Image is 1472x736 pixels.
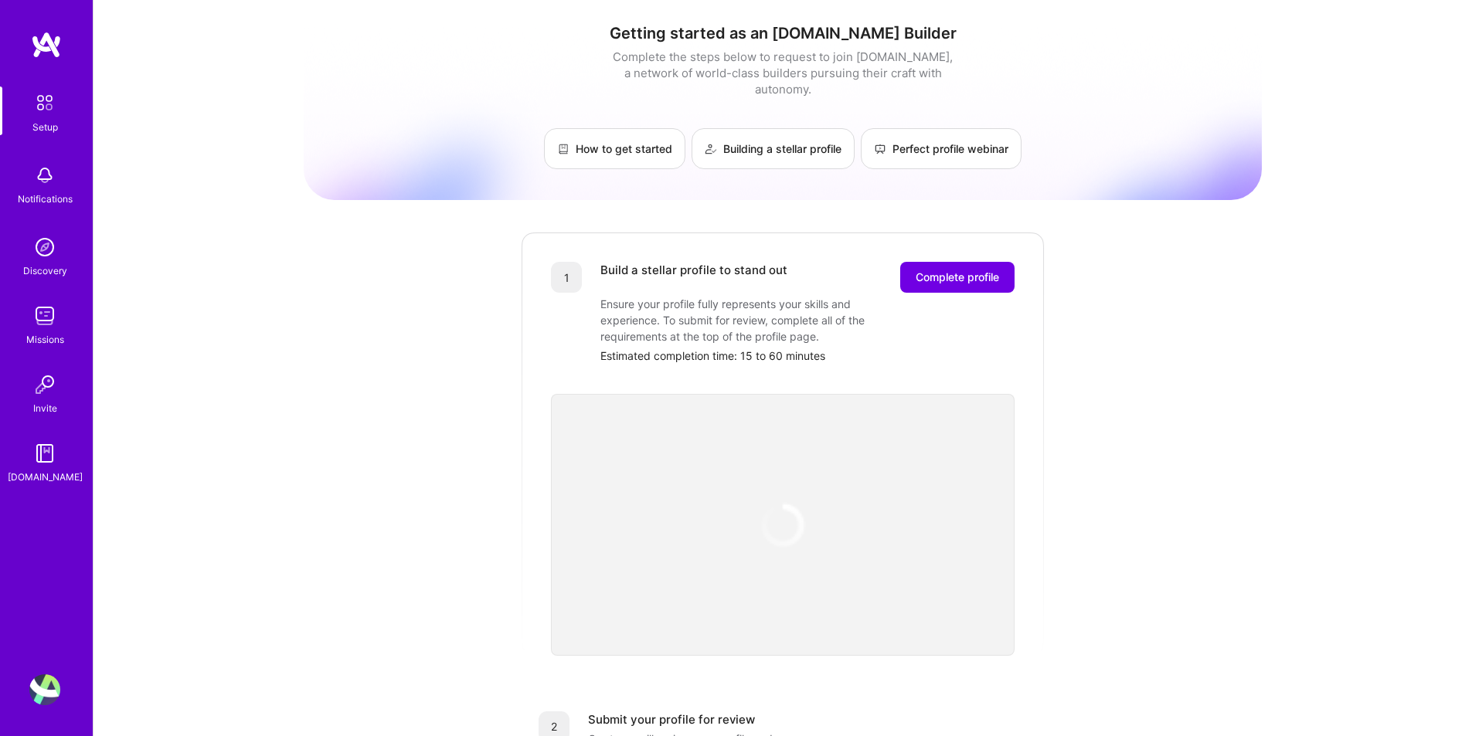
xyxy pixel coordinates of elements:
[544,128,685,169] a: How to get started
[609,49,957,97] div: Complete the steps below to request to join [DOMAIN_NAME], a network of world-class builders purs...
[29,369,60,400] img: Invite
[25,674,64,705] a: User Avatar
[29,300,60,331] img: teamwork
[600,296,909,344] div: Ensure your profile fully represents your skills and experience. To submit for review, complete a...
[33,400,57,416] div: Invite
[705,143,717,155] img: Building a stellar profile
[753,496,812,555] img: loading
[29,232,60,263] img: discovery
[8,469,83,485] div: [DOMAIN_NAME]
[304,24,1262,42] h1: Getting started as an [DOMAIN_NAME] Builder
[557,143,569,155] img: How to get started
[874,143,886,155] img: Perfect profile webinar
[29,86,61,119] img: setup
[916,270,999,285] span: Complete profile
[29,160,60,191] img: bell
[32,119,58,135] div: Setup
[551,394,1015,656] iframe: video
[900,262,1015,293] button: Complete profile
[861,128,1022,169] a: Perfect profile webinar
[23,263,67,279] div: Discovery
[29,674,60,705] img: User Avatar
[31,31,62,59] img: logo
[551,262,582,293] div: 1
[29,438,60,469] img: guide book
[18,191,73,207] div: Notifications
[26,331,64,348] div: Missions
[600,348,1015,364] div: Estimated completion time: 15 to 60 minutes
[600,262,787,293] div: Build a stellar profile to stand out
[692,128,855,169] a: Building a stellar profile
[588,711,755,728] div: Submit your profile for review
